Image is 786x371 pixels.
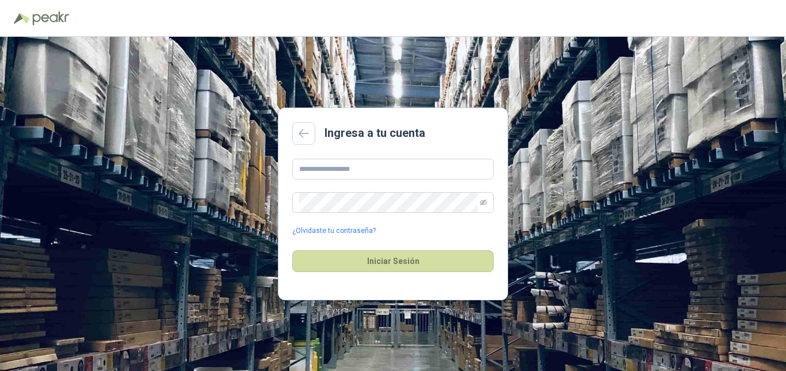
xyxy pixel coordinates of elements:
span: eye-invisible [480,199,487,206]
img: Peakr [32,12,69,25]
button: Iniciar Sesión [292,250,494,272]
h2: Ingresa a tu cuenta [325,124,425,142]
a: ¿Olvidaste tu contraseña? [292,225,376,236]
img: Logo [14,13,30,24]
